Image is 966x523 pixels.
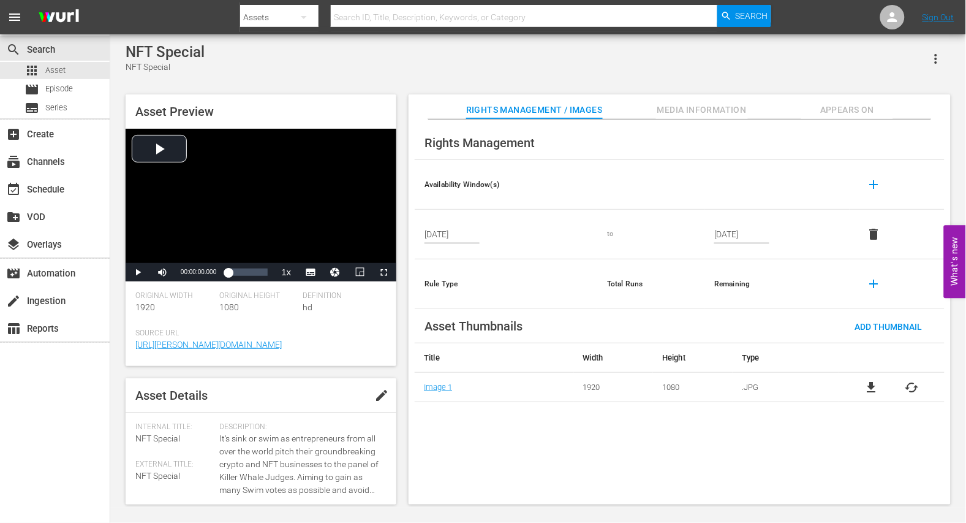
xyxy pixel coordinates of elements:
[25,82,39,97] span: Episode
[367,381,396,410] button: edit
[6,182,21,197] span: Schedule
[135,340,282,349] a: [URL][PERSON_NAME][DOMAIN_NAME]
[415,343,573,373] th: Title
[6,42,21,57] span: Search
[424,383,452,392] a: Image 1
[656,102,748,118] span: Media Information
[859,170,889,199] button: add
[126,129,396,281] div: Video Player
[415,160,597,210] th: Availability Window(s)
[845,322,932,332] span: Add Thumbnail
[425,319,523,334] span: Asset Thumbnails
[126,263,150,281] button: Play
[736,5,768,27] span: Search
[845,315,932,337] button: Add Thumbnail
[219,302,239,312] span: 1080
[303,291,381,301] span: Definition
[653,343,733,373] th: Height
[7,10,22,25] span: menu
[219,291,297,301] span: Original Height
[904,380,919,395] button: cached
[425,136,535,150] span: Rights Management
[181,269,216,275] span: 00:00:00.000
[6,155,21,169] span: Channels
[298,263,323,281] button: Subtitles
[374,388,389,403] span: edit
[466,102,602,118] span: Rights Management / Images
[228,269,268,276] div: Progress Bar
[150,263,175,281] button: Mute
[859,220,889,249] button: delete
[607,229,695,239] div: to
[574,373,654,402] td: 1920
[219,432,381,497] span: It's sink or swim as entrepreneurs from all over the world pitch their groundbreaking crypto and ...
[923,12,954,22] a: Sign Out
[6,210,21,224] span: VOD
[274,263,298,281] button: Playback Rate
[6,321,21,336] span: Reports
[867,277,881,291] span: add
[6,266,21,281] span: Automation
[733,373,839,402] td: .JPG
[801,102,893,118] span: Appears On
[219,422,381,432] span: Description:
[45,64,66,77] span: Asset
[6,294,21,308] span: Ingestion
[135,329,380,338] span: Source Url
[45,102,67,114] span: Series
[597,259,704,309] th: Total Runs
[6,237,21,252] span: Overlays
[135,104,214,119] span: Asset Preview
[29,3,88,32] img: ans4CAIJ8jUAAAAAAAAAAAAAAAAAAAAAAAAgQb4GAAAAAAAAAAAAAAAAAAAAAAAAJMjXAAAAAAAAAAAAAAAAAAAAAAAAgAT5G...
[135,422,213,432] span: Internal Title:
[6,127,21,142] span: Create
[704,259,849,309] th: Remaining
[347,263,372,281] button: Picture-in-Picture
[45,83,73,95] span: Episode
[303,302,313,312] span: hd
[135,291,213,301] span: Original Width
[574,343,654,373] th: Width
[135,471,180,481] span: NFT Special
[25,63,39,78] span: Asset
[323,263,347,281] button: Jump To Time
[867,177,881,192] span: add
[864,380,879,395] a: file_download
[653,373,733,402] td: 1080
[126,44,205,61] div: NFT Special
[944,225,966,298] button: Open Feedback Widget
[135,433,180,443] span: NFT Special
[859,269,889,299] button: add
[135,302,155,312] span: 1920
[415,259,597,309] th: Rule Type
[733,343,839,373] th: Type
[717,5,771,27] button: Search
[135,460,213,470] span: External Title:
[372,263,396,281] button: Fullscreen
[126,61,205,74] div: NFT Special
[25,101,39,115] span: Series
[867,227,881,242] span: delete
[135,388,208,403] span: Asset Details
